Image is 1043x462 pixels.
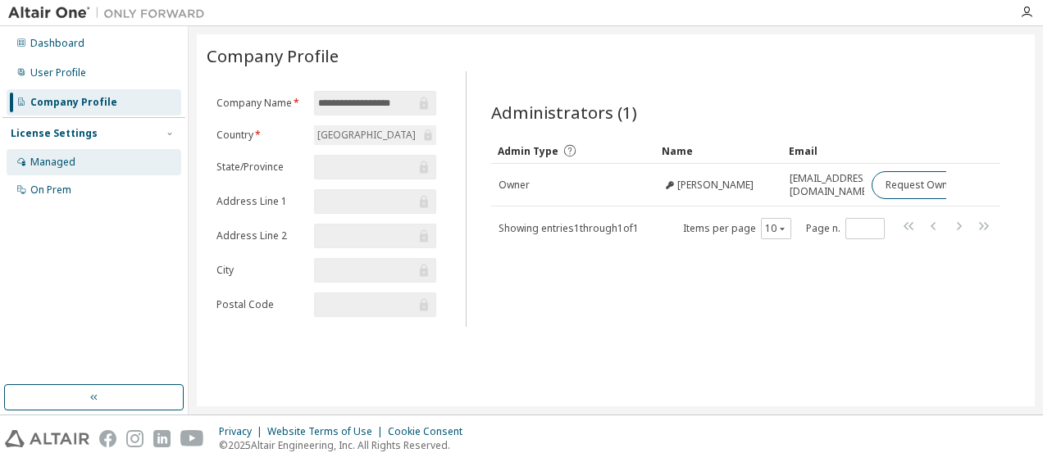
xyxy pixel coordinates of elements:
div: Company Profile [30,96,117,109]
div: Email [789,138,858,164]
span: [PERSON_NAME] [677,179,754,192]
label: Postal Code [216,298,304,311]
div: User Profile [30,66,86,79]
label: City [216,264,304,277]
label: State/Province [216,161,304,174]
div: Dashboard [30,37,84,50]
button: 10 [765,222,787,235]
div: Privacy [219,425,267,438]
div: Website Terms of Use [267,425,388,438]
span: Company Profile [207,44,339,67]
button: Request Owner Change [872,171,1010,199]
img: linkedin.svg [153,430,171,447]
div: License Settings [11,127,98,140]
span: [EMAIL_ADDRESS][DOMAIN_NAME] [790,172,872,198]
div: Managed [30,156,75,169]
div: [GEOGRAPHIC_DATA] [315,126,418,144]
span: Owner [499,179,530,192]
div: [GEOGRAPHIC_DATA] [314,125,436,145]
span: Administrators (1) [491,101,637,124]
label: Address Line 1 [216,195,304,208]
img: facebook.svg [99,430,116,447]
span: Showing entries 1 through 1 of 1 [499,221,639,235]
div: Name [662,138,776,164]
img: instagram.svg [126,430,143,447]
label: Company Name [216,97,304,110]
img: Altair One [8,5,213,21]
label: Country [216,129,304,142]
span: Page n. [806,218,885,239]
p: © 2025 Altair Engineering, Inc. All Rights Reserved. [219,438,472,452]
span: Items per page [683,218,791,239]
img: youtube.svg [180,430,204,447]
span: Admin Type [498,144,558,158]
div: On Prem [30,183,71,197]
img: altair_logo.svg [5,430,89,447]
div: Cookie Consent [388,425,472,438]
label: Address Line 2 [216,229,304,242]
